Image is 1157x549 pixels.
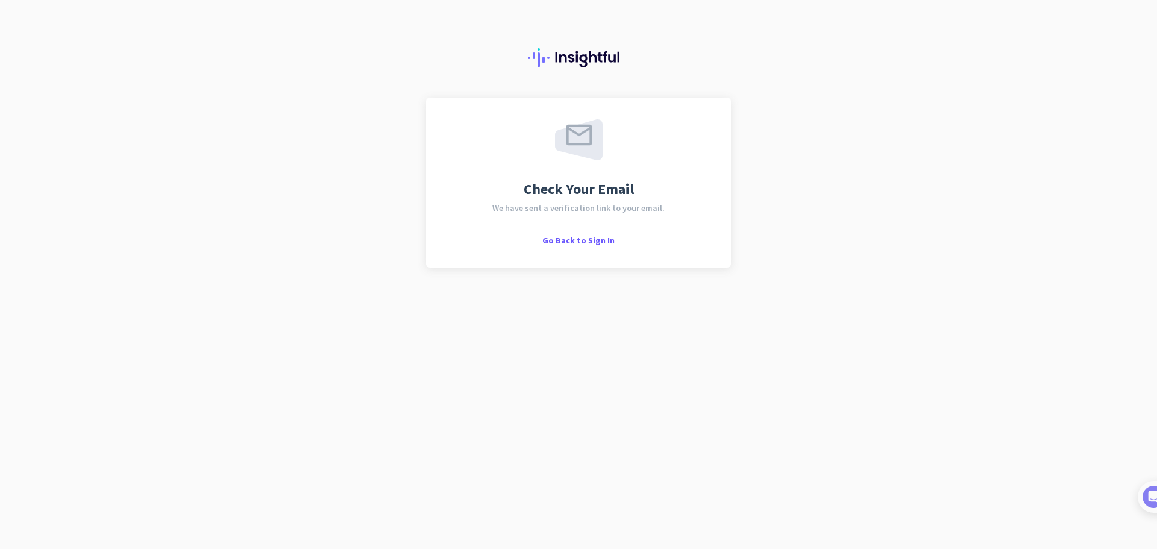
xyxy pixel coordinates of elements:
[492,204,665,212] span: We have sent a verification link to your email.
[528,48,629,67] img: Insightful
[542,235,615,246] span: Go Back to Sign In
[524,182,634,196] span: Check Your Email
[555,119,603,160] img: email-sent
